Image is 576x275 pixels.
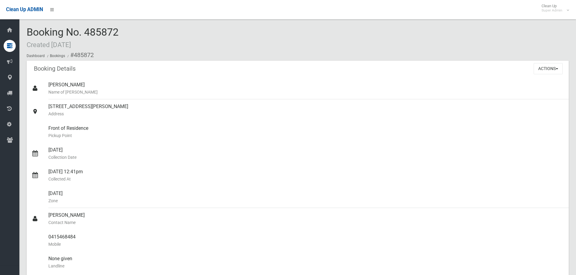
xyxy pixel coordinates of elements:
small: Created [DATE] [27,41,71,49]
small: Landline [48,262,564,270]
small: Super Admin [542,8,562,13]
span: Clean Up ADMIN [6,7,43,12]
div: Front of Residence [48,121,564,143]
small: Name of [PERSON_NAME] [48,88,564,96]
small: Collection Date [48,154,564,161]
small: Mobile [48,241,564,248]
div: [STREET_ADDRESS][PERSON_NAME] [48,99,564,121]
span: Clean Up [539,4,568,13]
div: [PERSON_NAME] [48,78,564,99]
div: [DATE] 12:41pm [48,165,564,186]
small: Zone [48,197,564,204]
li: #485872 [66,50,94,61]
div: None given [48,251,564,273]
a: Bookings [50,54,65,58]
a: Dashboard [27,54,45,58]
small: Address [48,110,564,117]
span: Booking No. 485872 [27,26,119,50]
div: 0415468484 [48,230,564,251]
small: Contact Name [48,219,564,226]
small: Pickup Point [48,132,564,139]
div: [DATE] [48,186,564,208]
button: Actions [534,63,563,74]
div: [DATE] [48,143,564,165]
small: Collected At [48,175,564,183]
div: [PERSON_NAME] [48,208,564,230]
header: Booking Details [27,63,83,75]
